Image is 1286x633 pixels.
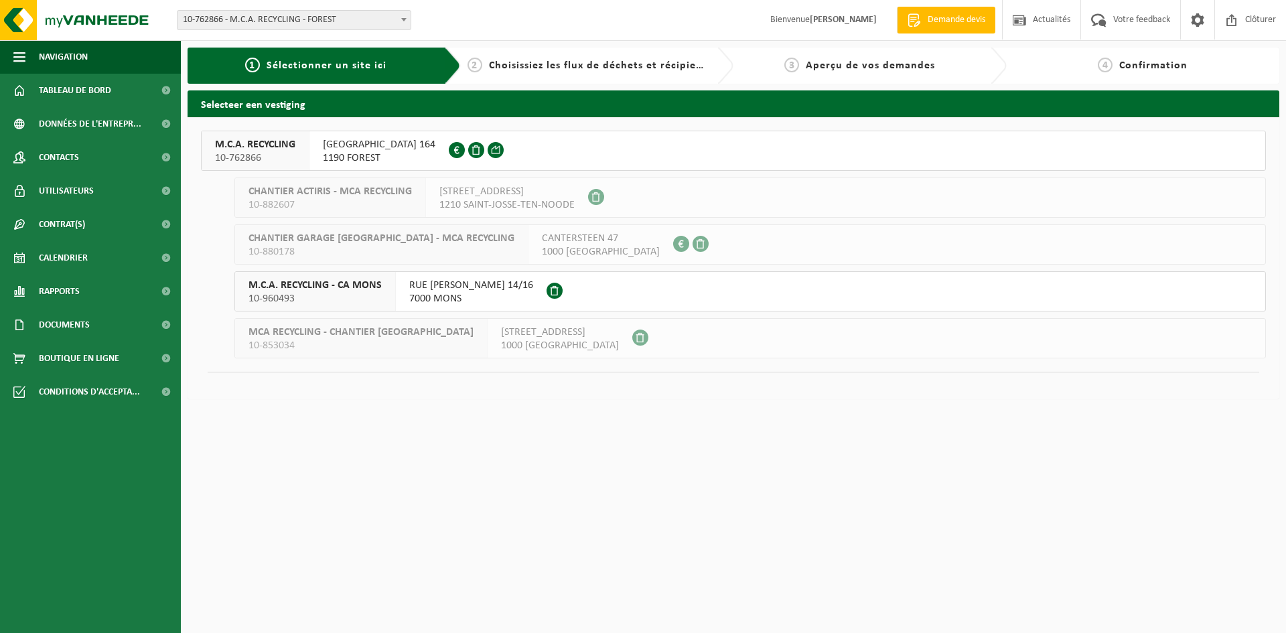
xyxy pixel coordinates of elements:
span: Boutique en ligne [39,342,119,375]
span: 10-853034 [248,339,474,352]
span: Demande devis [924,13,989,27]
span: Contrat(s) [39,208,85,241]
span: Tableau de bord [39,74,111,107]
span: 10-762866 - M.C.A. RECYCLING - FOREST [177,11,411,29]
span: 10-882607 [248,198,412,212]
span: 3 [784,58,799,72]
span: Sélectionner un site ici [267,60,386,71]
button: M.C.A. RECYCLING 10-762866 [GEOGRAPHIC_DATA] 1641190 FOREST [201,131,1266,171]
span: 1190 FOREST [323,151,435,165]
span: Conditions d'accepta... [39,375,140,409]
span: [STREET_ADDRESS] [501,326,619,339]
span: Utilisateurs [39,174,94,208]
span: 10-960493 [248,292,382,305]
span: 10-762866 [215,151,295,165]
span: CHANTIER ACTIRIS - MCA RECYCLING [248,185,412,198]
span: RUE [PERSON_NAME] 14/16 [409,279,533,292]
strong: [PERSON_NAME] [810,15,877,25]
span: 4 [1098,58,1113,72]
span: Choisissiez les flux de déchets et récipients [489,60,712,71]
span: Confirmation [1119,60,1188,71]
span: 1000 [GEOGRAPHIC_DATA] [542,245,660,259]
span: Navigation [39,40,88,74]
span: Calendrier [39,241,88,275]
span: 2 [468,58,482,72]
h2: Selecteer een vestiging [188,90,1279,117]
span: 7000 MONS [409,292,533,305]
span: Données de l'entrepr... [39,107,141,141]
span: Rapports [39,275,80,308]
span: 1210 SAINT-JOSSE-TEN-NOODE [439,198,575,212]
span: 10-880178 [248,245,514,259]
iframe: chat widget [7,604,224,633]
span: [GEOGRAPHIC_DATA] 164 [323,138,435,151]
span: CANTERSTEEN 47 [542,232,660,245]
span: 1 [245,58,260,72]
a: Demande devis [897,7,995,33]
span: CHANTIER GARAGE [GEOGRAPHIC_DATA] - MCA RECYCLING [248,232,514,245]
span: [STREET_ADDRESS] [439,185,575,198]
span: Documents [39,308,90,342]
span: Contacts [39,141,79,174]
span: Aperçu de vos demandes [806,60,935,71]
button: M.C.A. RECYCLING - CA MONS 10-960493 RUE [PERSON_NAME] 14/167000 MONS [234,271,1266,311]
span: MCA RECYCLING - CHANTIER [GEOGRAPHIC_DATA] [248,326,474,339]
span: 10-762866 - M.C.A. RECYCLING - FOREST [177,10,411,30]
span: 1000 [GEOGRAPHIC_DATA] [501,339,619,352]
span: M.C.A. RECYCLING - CA MONS [248,279,382,292]
span: M.C.A. RECYCLING [215,138,295,151]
